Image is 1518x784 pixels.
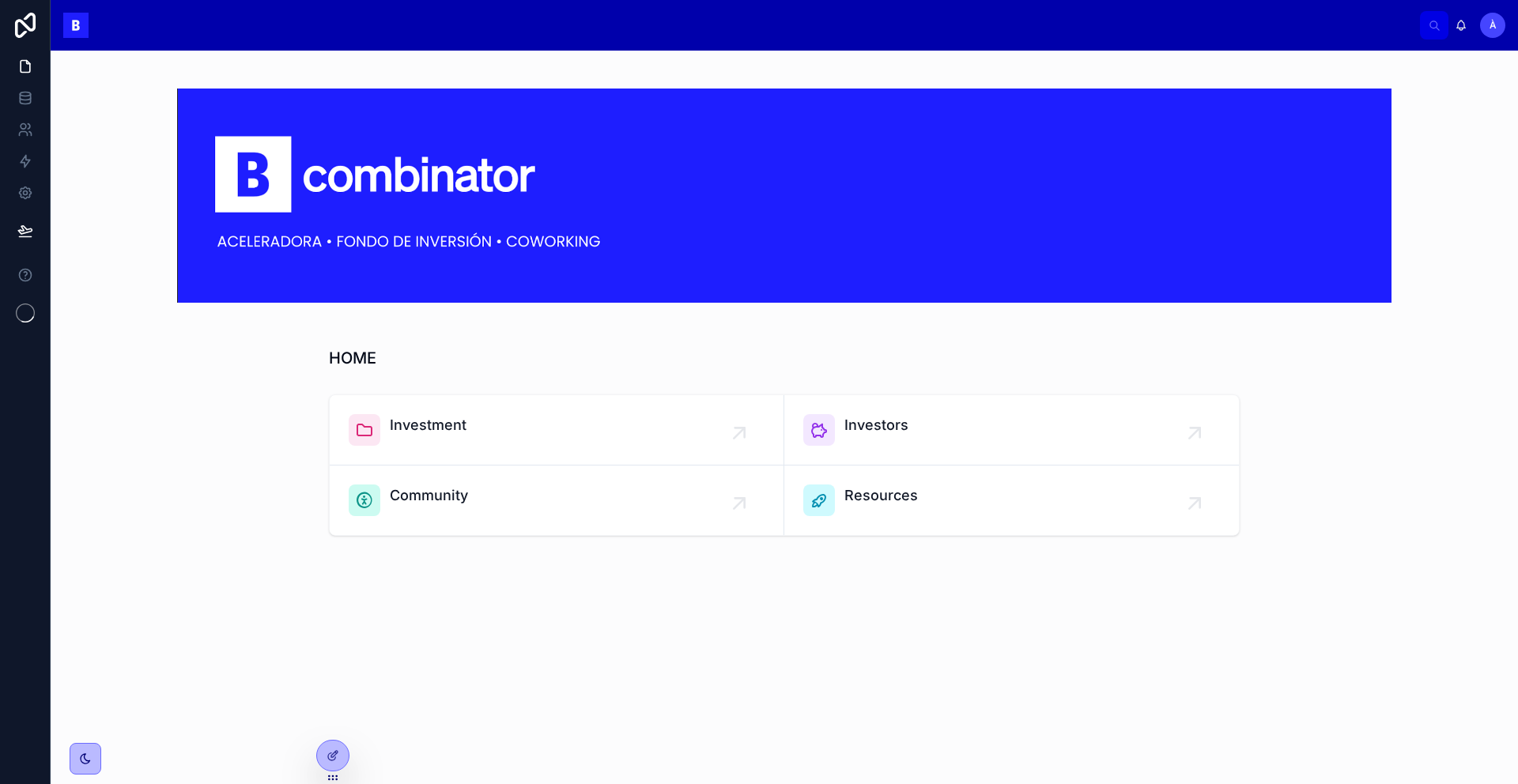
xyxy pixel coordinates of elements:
[63,13,89,38] img: App logo
[844,484,918,507] span: Resources
[390,484,468,507] span: Community
[101,22,1420,28] div: scrollable content
[784,395,1239,465] a: Investors
[1490,19,1497,32] span: À
[390,414,466,436] span: Investment
[330,395,784,465] a: Investment
[330,465,784,535] a: Community
[784,465,1239,535] a: Resources
[844,414,908,436] span: Investors
[329,347,376,369] h1: HOME
[177,89,1391,303] img: 18445-Captura-de-Pantalla-2024-03-07-a-las-17.49.44.png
